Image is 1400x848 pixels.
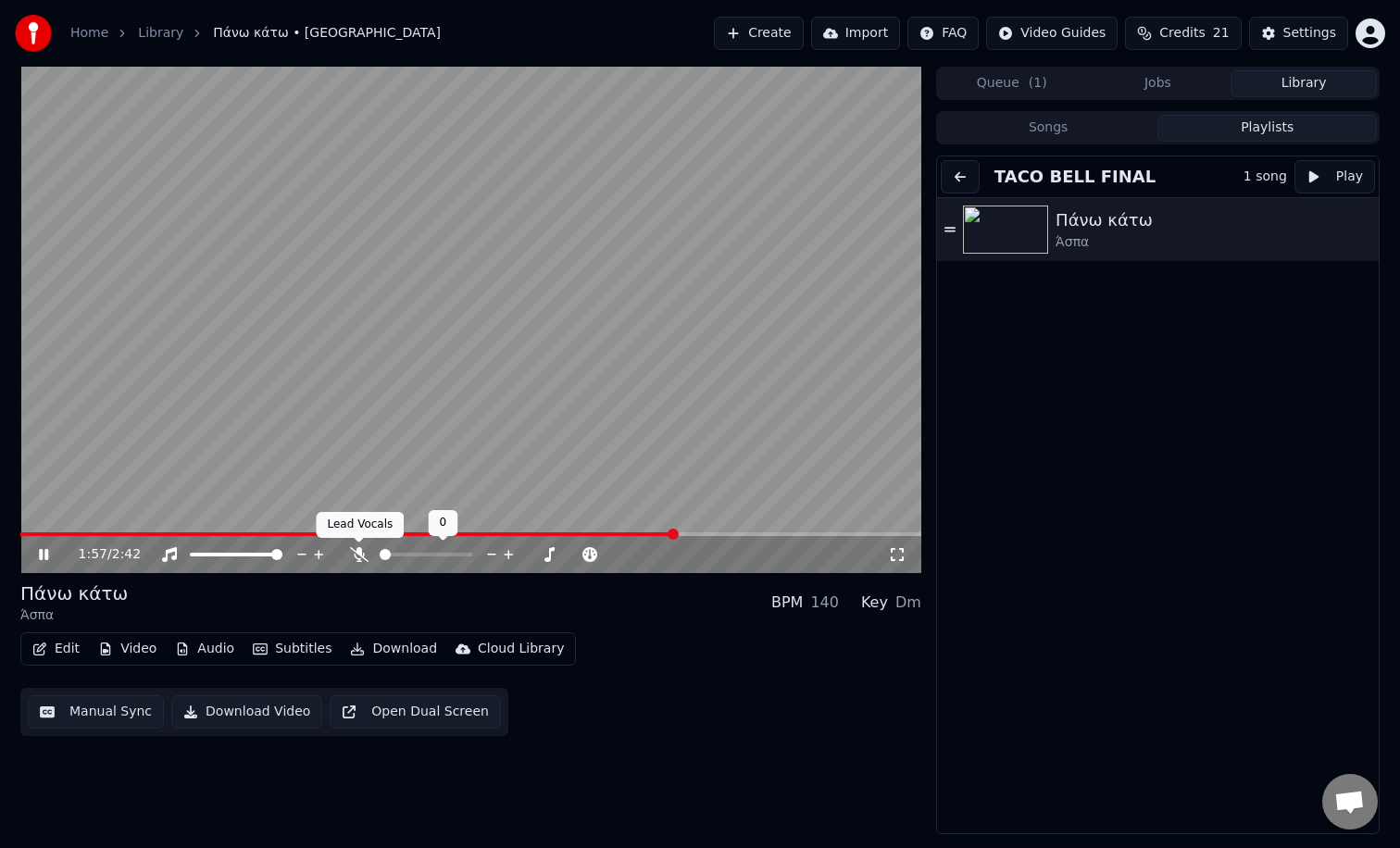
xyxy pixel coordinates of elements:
[245,636,339,662] button: Subtitles
[79,545,107,564] span: 1:57
[112,545,141,564] span: 2:42
[20,606,128,625] div: Άσπα
[771,592,803,614] div: BPM
[1125,17,1241,50] button: Credits21
[429,510,458,536] div: 0
[213,24,441,43] span: Πάνω κάτω • [GEOGRAPHIC_DATA]
[1231,70,1377,97] button: Library
[330,695,501,729] button: Open Dual Screen
[138,24,183,43] a: Library
[171,695,322,729] button: Download Video
[986,17,1118,50] button: Video Guides
[1213,24,1230,43] span: 21
[1085,70,1231,97] button: Jobs
[1244,168,1287,186] div: 1 song
[1322,774,1378,829] a: Open chat
[1056,207,1371,233] div: Πάνω κάτω
[895,592,921,614] div: Dm
[168,636,242,662] button: Audio
[343,636,444,662] button: Download
[478,640,564,658] div: Cloud Library
[1029,74,1047,93] span: ( 1 )
[810,592,839,614] div: 140
[907,17,979,50] button: FAQ
[91,636,164,662] button: Video
[25,636,87,662] button: Edit
[1157,115,1377,142] button: Playlists
[20,580,128,606] div: Πάνω κάτω
[939,70,1085,97] button: Queue
[1294,160,1375,193] button: Play
[1056,233,1371,252] div: Άσπα
[70,24,108,43] a: Home
[1283,24,1336,43] div: Settings
[317,512,405,538] div: Lead Vocals
[79,545,123,564] div: /
[861,592,888,614] div: Key
[714,17,804,50] button: Create
[15,15,52,52] img: youka
[1159,24,1205,43] span: Credits
[939,115,1158,142] button: Songs
[70,24,441,43] nav: breadcrumb
[1249,17,1348,50] button: Settings
[28,695,164,729] button: Manual Sync
[987,164,1163,190] button: TACO BELL FINAL
[811,17,900,50] button: Import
